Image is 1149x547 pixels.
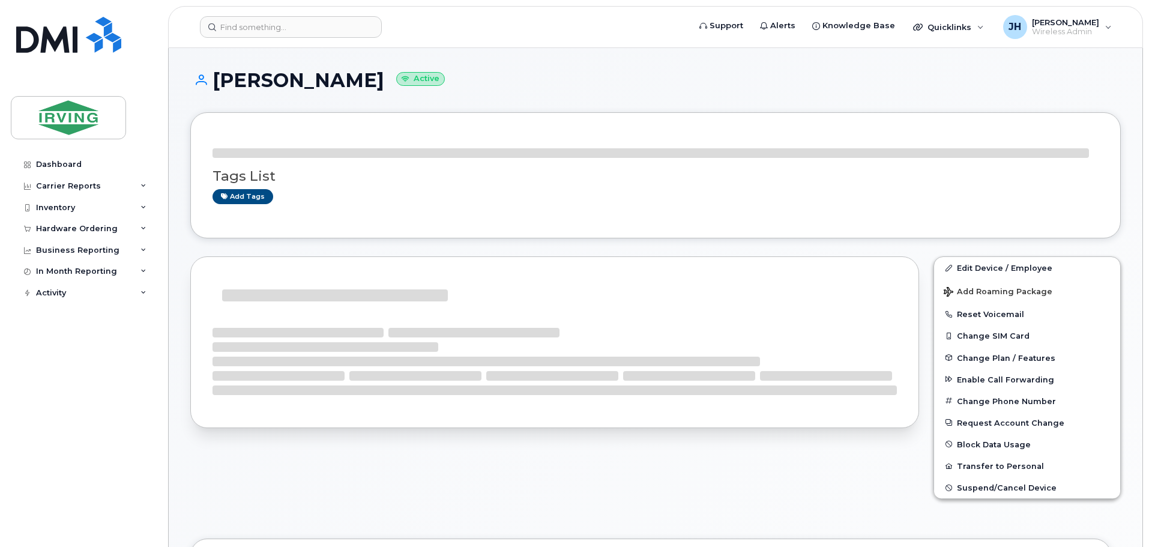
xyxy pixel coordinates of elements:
[934,434,1120,455] button: Block Data Usage
[934,412,1120,434] button: Request Account Change
[934,257,1120,279] a: Edit Device / Employee
[934,369,1120,390] button: Enable Call Forwarding
[213,169,1099,184] h3: Tags List
[934,390,1120,412] button: Change Phone Number
[934,303,1120,325] button: Reset Voicemail
[957,483,1057,492] span: Suspend/Cancel Device
[934,347,1120,369] button: Change Plan / Features
[957,375,1054,384] span: Enable Call Forwarding
[934,279,1120,303] button: Add Roaming Package
[944,287,1052,298] span: Add Roaming Package
[934,455,1120,477] button: Transfer to Personal
[396,72,445,86] small: Active
[934,325,1120,346] button: Change SIM Card
[934,477,1120,498] button: Suspend/Cancel Device
[190,70,1121,91] h1: [PERSON_NAME]
[957,353,1055,362] span: Change Plan / Features
[213,189,273,204] a: Add tags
